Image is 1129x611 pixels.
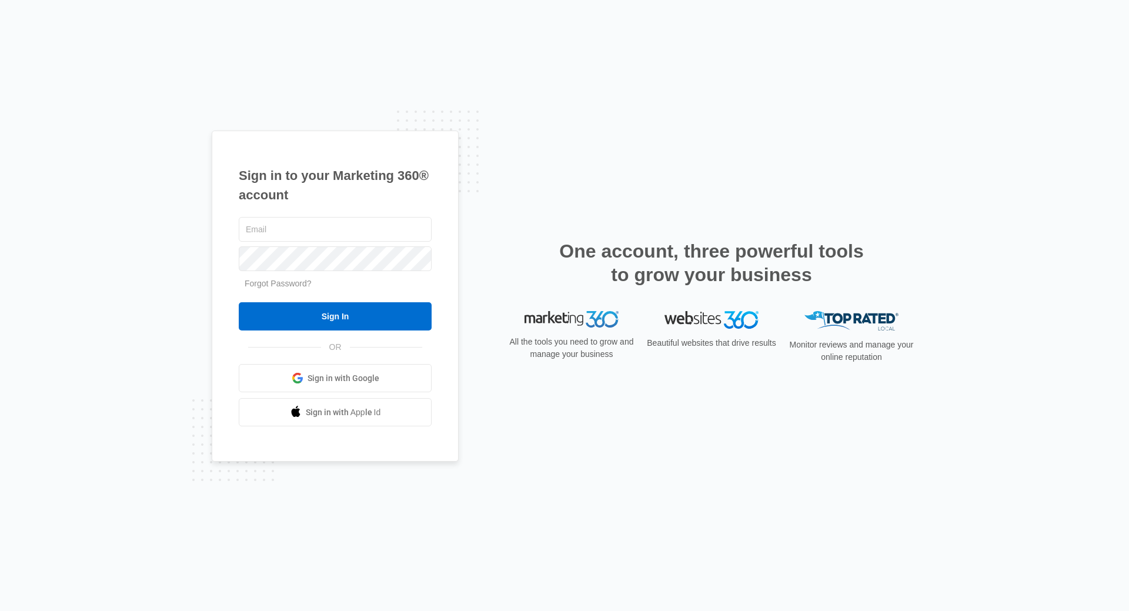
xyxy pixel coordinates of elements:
a: Sign in with Apple Id [239,398,432,426]
span: OR [321,341,350,353]
p: Beautiful websites that drive results [646,337,777,349]
p: All the tools you need to grow and manage your business [506,336,637,360]
h2: One account, three powerful tools to grow your business [556,239,867,286]
h1: Sign in to your Marketing 360® account [239,166,432,205]
img: Websites 360 [664,311,759,328]
p: Monitor reviews and manage your online reputation [786,339,917,363]
input: Sign In [239,302,432,330]
img: Top Rated Local [804,311,898,330]
input: Email [239,217,432,242]
span: Sign in with Apple Id [306,406,381,419]
img: Marketing 360 [525,311,619,328]
a: Forgot Password? [245,279,312,288]
span: Sign in with Google [308,372,379,385]
a: Sign in with Google [239,364,432,392]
